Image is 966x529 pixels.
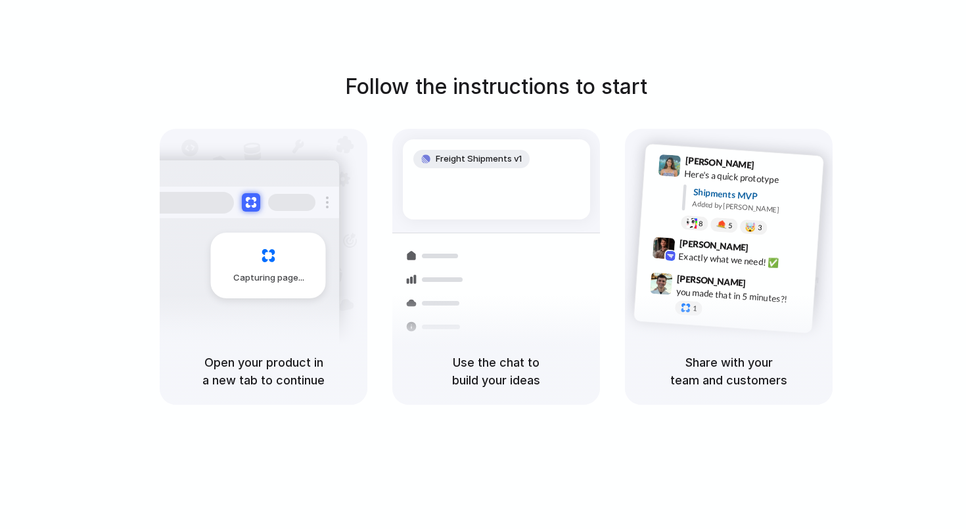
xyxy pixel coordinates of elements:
[692,198,813,218] div: Added by [PERSON_NAME]
[693,305,697,312] span: 1
[699,220,703,227] span: 8
[175,354,352,389] h5: Open your product in a new tab to continue
[752,242,779,258] span: 9:42 AM
[678,250,810,272] div: Exactly what we need! ✅
[233,271,306,285] span: Capturing page
[745,222,756,232] div: 🤯
[684,167,816,189] div: Here's a quick prototype
[685,153,754,172] span: [PERSON_NAME]
[758,160,785,175] span: 9:41 AM
[758,224,762,231] span: 3
[345,71,647,103] h1: Follow the instructions to start
[693,185,814,207] div: Shipments MVP
[679,236,748,255] span: [PERSON_NAME]
[408,354,584,389] h5: Use the chat to build your ideas
[641,354,817,389] h5: Share with your team and customers
[436,152,522,166] span: Freight Shipments v1
[750,277,777,293] span: 9:47 AM
[676,285,807,307] div: you made that in 5 minutes?!
[728,222,733,229] span: 5
[677,271,747,290] span: [PERSON_NAME]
